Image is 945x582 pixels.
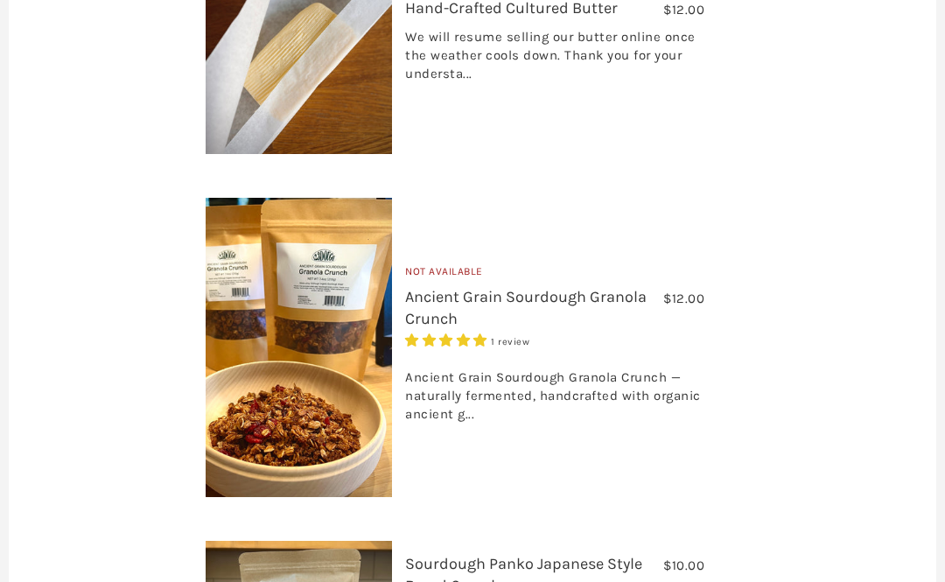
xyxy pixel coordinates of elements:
span: $12.00 [663,2,704,18]
a: Ancient Grain Sourdough Granola Crunch [405,287,647,328]
div: Not Available [405,263,704,287]
img: Ancient Grain Sourdough Granola Crunch [206,198,392,496]
span: 1 review [491,336,529,347]
span: $10.00 [663,557,704,573]
span: $12.00 [663,291,704,306]
div: We will resume selling our butter online once the weather cools down. Thank you for your understa... [405,28,704,92]
div: Ancient Grain Sourdough Granola Crunch — naturally fermented, handcrafted with organic ancient g... [405,350,704,432]
span: 5.00 stars [405,333,491,348]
